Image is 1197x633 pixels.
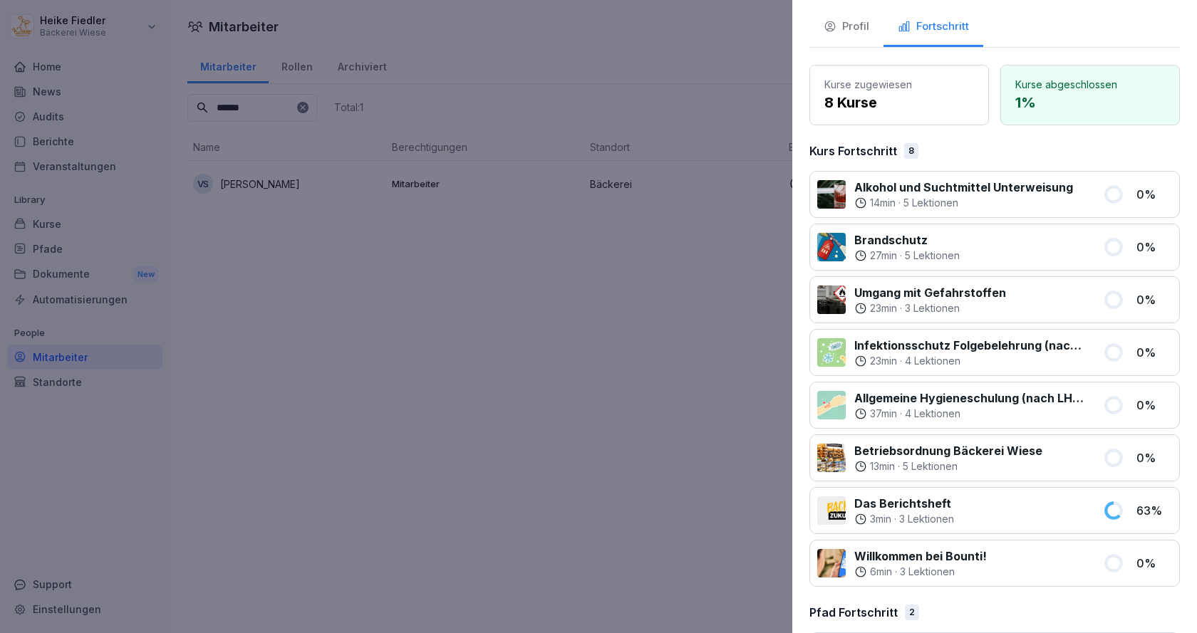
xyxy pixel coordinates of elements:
p: 4 Lektionen [905,407,960,421]
p: Allgemeine Hygieneschulung (nach LHMV §4) [854,389,1086,407]
p: 3 Lektionen [899,512,954,526]
div: · [854,407,1086,421]
p: Willkommen bei Bounti! [854,548,987,565]
p: Das Berichtsheft [854,495,954,512]
p: 5 Lektionen [903,459,958,474]
p: 8 Kurse [824,92,974,113]
div: · [854,196,1073,210]
p: Umgang mit Gefahrstoffen [854,284,1006,301]
button: Profil [809,9,883,47]
div: Profil [824,19,869,35]
p: 23 min [870,354,897,368]
div: Fortschritt [898,19,969,35]
button: Fortschritt [883,9,983,47]
p: Kurse abgeschlossen [1015,77,1165,92]
div: 8 [904,143,918,159]
p: 6 min [870,565,892,579]
div: · [854,565,987,579]
p: 0 % [1136,291,1172,308]
p: 0 % [1136,239,1172,256]
p: Kurs Fortschritt [809,142,897,159]
p: 5 Lektionen [903,196,958,210]
p: Infektionsschutz Folgebelehrung (nach §43 IfSG) [854,337,1086,354]
p: Brandschutz [854,231,960,249]
p: 37 min [870,407,897,421]
p: Alkohol und Suchtmittel Unterweisung [854,179,1073,196]
div: · [854,301,1006,315]
div: · [854,249,960,263]
p: 0 % [1136,555,1172,572]
p: 23 min [870,301,897,315]
p: Betriebsordnung Bäckerei Wiese [854,442,1042,459]
p: Pfad Fortschritt [809,604,898,621]
p: 0 % [1136,397,1172,414]
div: · [854,512,954,526]
p: 27 min [870,249,897,263]
p: 0 % [1136,344,1172,361]
div: · [854,459,1042,474]
p: 3 min [870,512,891,526]
p: 0 % [1136,186,1172,203]
div: 2 [905,605,919,620]
p: 4 Lektionen [905,354,960,368]
p: 5 Lektionen [905,249,960,263]
p: 13 min [870,459,895,474]
p: 3 Lektionen [905,301,960,315]
p: Kurse zugewiesen [824,77,974,92]
p: 3 Lektionen [900,565,955,579]
p: 63 % [1136,502,1172,519]
p: 0 % [1136,449,1172,466]
div: · [854,354,1086,368]
p: 1 % [1015,92,1165,113]
p: 14 min [870,196,896,210]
